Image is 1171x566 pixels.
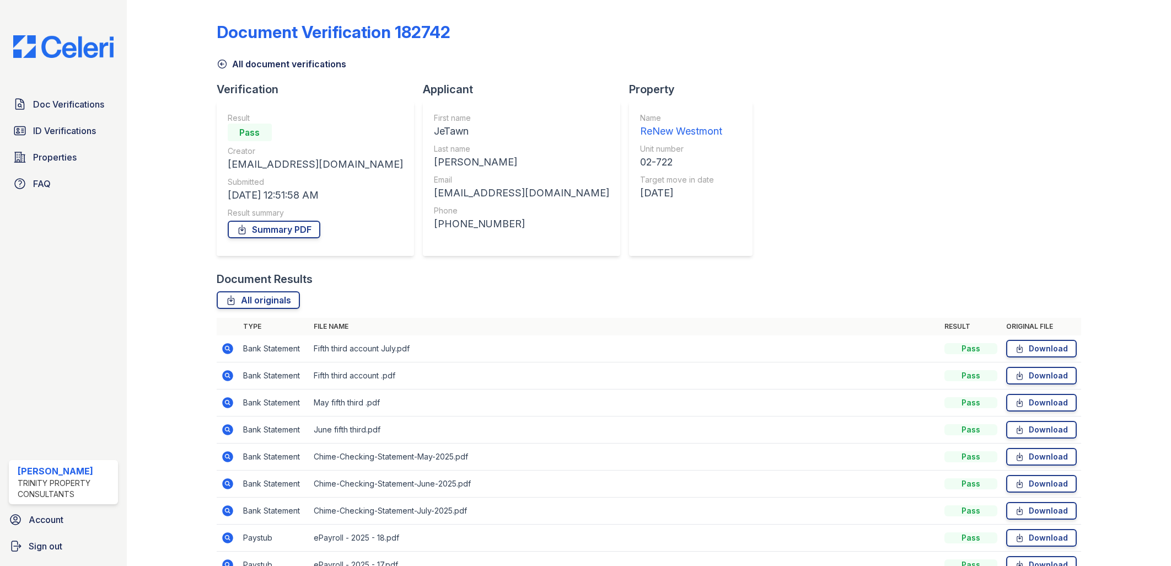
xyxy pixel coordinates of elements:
[944,370,997,381] div: Pass
[228,177,403,188] div: Submitted
[640,185,722,201] div: [DATE]
[228,207,403,218] div: Result summary
[1006,502,1077,520] a: Download
[239,389,309,417] td: Bank Statement
[217,57,346,71] a: All document verifications
[434,216,609,232] div: [PHONE_NUMBER]
[228,157,403,172] div: [EMAIL_ADDRESS][DOMAIN_NAME]
[239,471,309,498] td: Bank Statement
[228,146,403,157] div: Creator
[434,143,609,154] div: Last name
[33,124,96,137] span: ID Verifications
[239,335,309,362] td: Bank Statement
[4,35,122,58] img: CE_Logo_Blue-a8612792a0a2168367f1c8372b55b34899dd931a85d93a1a3d3e32e68fde9ad4.png
[1006,475,1077,493] a: Download
[1002,318,1081,335] th: Original file
[33,98,104,111] span: Doc Verifications
[228,221,320,238] a: Summary PDF
[944,505,997,516] div: Pass
[309,471,941,498] td: Chime-Checking-Statement-June-2025.pdf
[309,318,941,335] th: File name
[944,343,997,354] div: Pass
[944,478,997,489] div: Pass
[239,362,309,389] td: Bank Statement
[217,82,423,97] div: Verification
[640,113,722,139] a: Name ReNew Westmont
[29,513,63,526] span: Account
[1006,367,1077,385] a: Download
[309,335,941,362] td: Fifth third account July.pdf
[944,397,997,408] div: Pass
[434,124,609,139] div: JeTawn
[9,146,118,168] a: Properties
[9,120,118,142] a: ID Verifications
[944,532,997,543] div: Pass
[434,185,609,201] div: [EMAIL_ADDRESS][DOMAIN_NAME]
[309,498,941,525] td: Chime-Checking-Statement-July-2025.pdf
[944,424,997,435] div: Pass
[640,113,722,124] div: Name
[1006,421,1077,439] a: Download
[309,444,941,471] td: Chime-Checking-Statement-May-2025.pdf
[423,82,629,97] div: Applicant
[309,525,941,552] td: ePayroll - 2025 - 18.pdf
[239,417,309,444] td: Bank Statement
[4,535,122,557] a: Sign out
[1006,529,1077,547] a: Download
[1006,340,1077,357] a: Download
[944,451,997,462] div: Pass
[217,271,313,287] div: Document Results
[1006,448,1077,466] a: Download
[309,417,941,444] td: June fifth third.pdf
[239,318,309,335] th: Type
[640,124,722,139] div: ReNew Westmont
[217,22,450,42] div: Document Verification 182742
[629,82,761,97] div: Property
[434,154,609,170] div: [PERSON_NAME]
[640,154,722,170] div: 02-722
[18,478,114,500] div: Trinity Property Consultants
[33,151,77,164] span: Properties
[239,444,309,471] td: Bank Statement
[640,143,722,154] div: Unit number
[434,174,609,185] div: Email
[4,509,122,531] a: Account
[239,498,309,525] td: Bank Statement
[33,177,51,190] span: FAQ
[228,124,272,141] div: Pass
[217,291,300,309] a: All originals
[640,174,722,185] div: Target move in date
[309,362,941,389] td: Fifth third account .pdf
[940,318,1002,335] th: Result
[9,173,118,195] a: FAQ
[309,389,941,417] td: May fifth third .pdf
[228,113,403,124] div: Result
[228,188,403,203] div: [DATE] 12:51:58 AM
[434,113,609,124] div: First name
[9,93,118,115] a: Doc Verifications
[1006,394,1077,412] a: Download
[434,205,609,216] div: Phone
[29,540,62,553] span: Sign out
[18,464,114,478] div: [PERSON_NAME]
[239,525,309,552] td: Paystub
